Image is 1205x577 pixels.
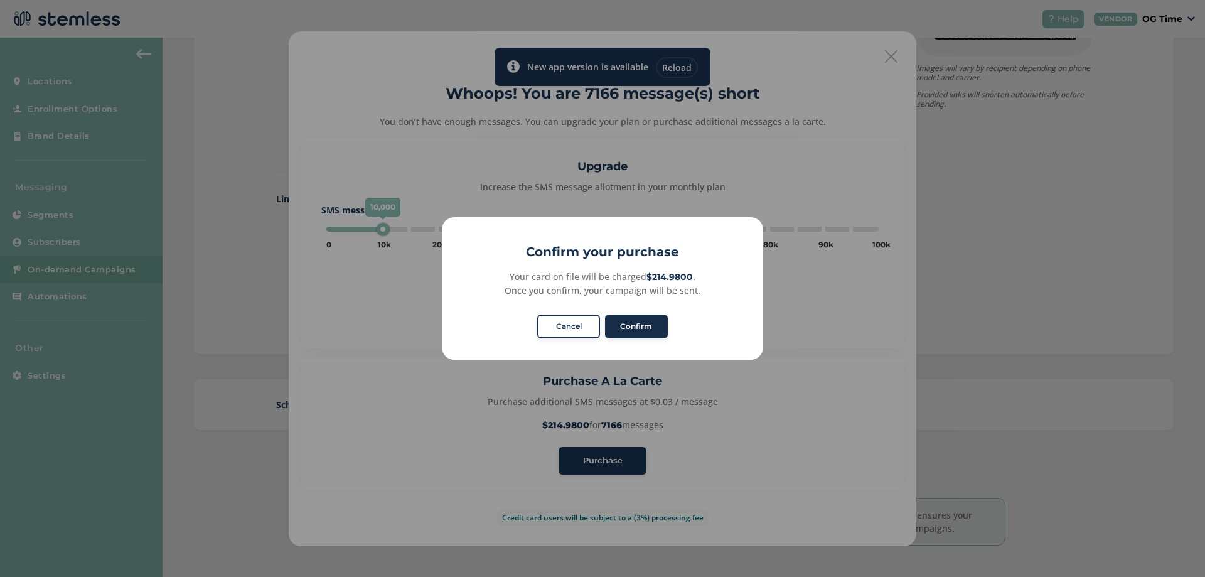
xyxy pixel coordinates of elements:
h2: Confirm your purchase [442,242,763,261]
iframe: Chat Widget [1142,517,1205,577]
div: Your card on file will be charged . Once you confirm, your campaign will be sent. [456,270,749,297]
strong: $214.9800 [646,271,693,283]
button: Cancel [537,315,600,338]
button: Confirm [605,315,668,338]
